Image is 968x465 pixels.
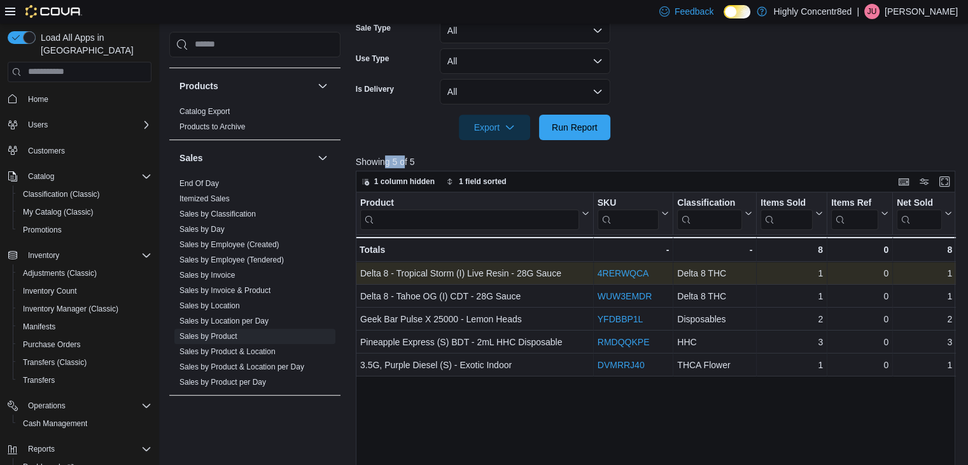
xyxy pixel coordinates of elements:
span: Home [23,91,151,107]
div: 1 [897,266,952,281]
span: Products to Archive [179,122,245,132]
button: Keyboard shortcuts [896,174,911,189]
button: Classification [677,197,752,229]
span: 1 column hidden [374,176,435,187]
a: Cash Management [18,416,92,431]
div: 0 [831,334,888,350]
span: Export [466,115,523,140]
label: Sale Type [356,23,391,33]
img: Cova [25,5,82,18]
div: Net Sold [897,197,942,209]
span: Transfers (Classic) [23,357,87,368]
span: Adjustments (Classic) [23,268,97,278]
span: Classification (Classic) [18,187,151,202]
button: Promotions [13,221,157,239]
a: Customers [23,143,70,159]
p: | [857,4,859,19]
button: 1 column hidden [356,174,440,189]
button: Home [3,90,157,108]
span: Cash Management [18,416,151,431]
div: 0 [831,311,888,327]
div: Justin Urban [864,4,880,19]
span: Inventory Count [23,286,77,296]
h3: Products [179,80,218,92]
div: Pineapple Express (S) BDT - 2mL HHC Disposable [360,334,589,350]
div: Product [360,197,579,229]
span: Manifests [18,319,151,334]
span: Transfers (Classic) [18,355,151,370]
span: Sales by Invoice & Product [179,285,270,296]
button: Manifests [13,318,157,336]
button: Items Ref [831,197,888,229]
span: Itemized Sales [179,194,230,204]
div: SKU [598,197,659,209]
button: Reports [23,441,60,457]
button: Classification (Classic) [13,185,157,203]
button: 1 field sorted [441,174,512,189]
button: Operations [23,398,71,413]
div: 1 [761,357,823,373]
button: Sales [315,150,330,166]
div: 3.5G, Purple Diesel (S) - Exotic Indoor [360,357,589,373]
button: Sales [179,152,312,164]
div: Products [169,104,340,139]
a: Sales by Product & Location [179,347,276,356]
span: Transfers [23,375,55,385]
a: YFDBBP1L [598,314,643,324]
div: - [598,242,670,257]
div: Items Ref [831,197,878,229]
label: Is Delivery [356,84,394,94]
p: [PERSON_NAME] [885,4,958,19]
div: Items Sold [761,197,813,229]
a: Sales by Employee (Created) [179,240,279,249]
span: Run Report [552,121,598,134]
button: Items Sold [761,197,823,229]
button: Customers [3,141,157,160]
span: Sales by Classification [179,209,256,219]
span: Transfers [18,373,151,388]
button: Display options [916,174,932,189]
div: Delta 8 - Tahoe OG (I) CDT - 28G Sauce [360,289,589,304]
span: Sales by Invoice [179,270,235,280]
span: JU [867,4,877,19]
a: Sales by Product [179,332,237,341]
button: Catalog [23,169,59,184]
span: Reports [23,441,151,457]
div: Disposables [677,311,752,327]
button: All [440,48,610,74]
span: Catalog [23,169,151,184]
div: SKU URL [598,197,659,229]
a: Inventory Manager (Classic) [18,301,123,317]
button: Taxes [315,406,330,421]
span: Load All Apps in [GEOGRAPHIC_DATA] [36,31,151,57]
div: Classification [677,197,742,209]
button: All [440,79,610,104]
button: Users [23,117,53,132]
button: Adjustments (Classic) [13,264,157,282]
a: End Of Day [179,179,219,188]
a: Sales by Location [179,301,240,310]
span: Promotions [23,225,62,235]
span: Sales by Location [179,301,240,311]
span: My Catalog (Classic) [18,204,151,220]
a: Sales by Employee (Tendered) [179,255,284,264]
a: Catalog Export [179,107,230,116]
div: Items Ref [831,197,878,209]
a: Classification (Classic) [18,187,105,202]
button: Transfers [13,371,157,389]
span: Sales by Employee (Created) [179,240,279,250]
a: Adjustments (Classic) [18,266,102,281]
span: Users [23,117,151,132]
span: Reports [28,444,55,454]
a: Inventory Count [18,283,82,299]
a: My Catalog (Classic) [18,204,99,220]
span: Catalog Export [179,106,230,117]
div: 1 [897,357,952,373]
a: Purchase Orders [18,337,86,352]
span: Users [28,120,48,130]
div: 2 [761,311,823,327]
div: Geek Bar Pulse X 25000 - Lemon Heads [360,311,589,327]
div: 0 [831,266,888,281]
span: Promotions [18,222,151,238]
div: Sales [169,176,340,395]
